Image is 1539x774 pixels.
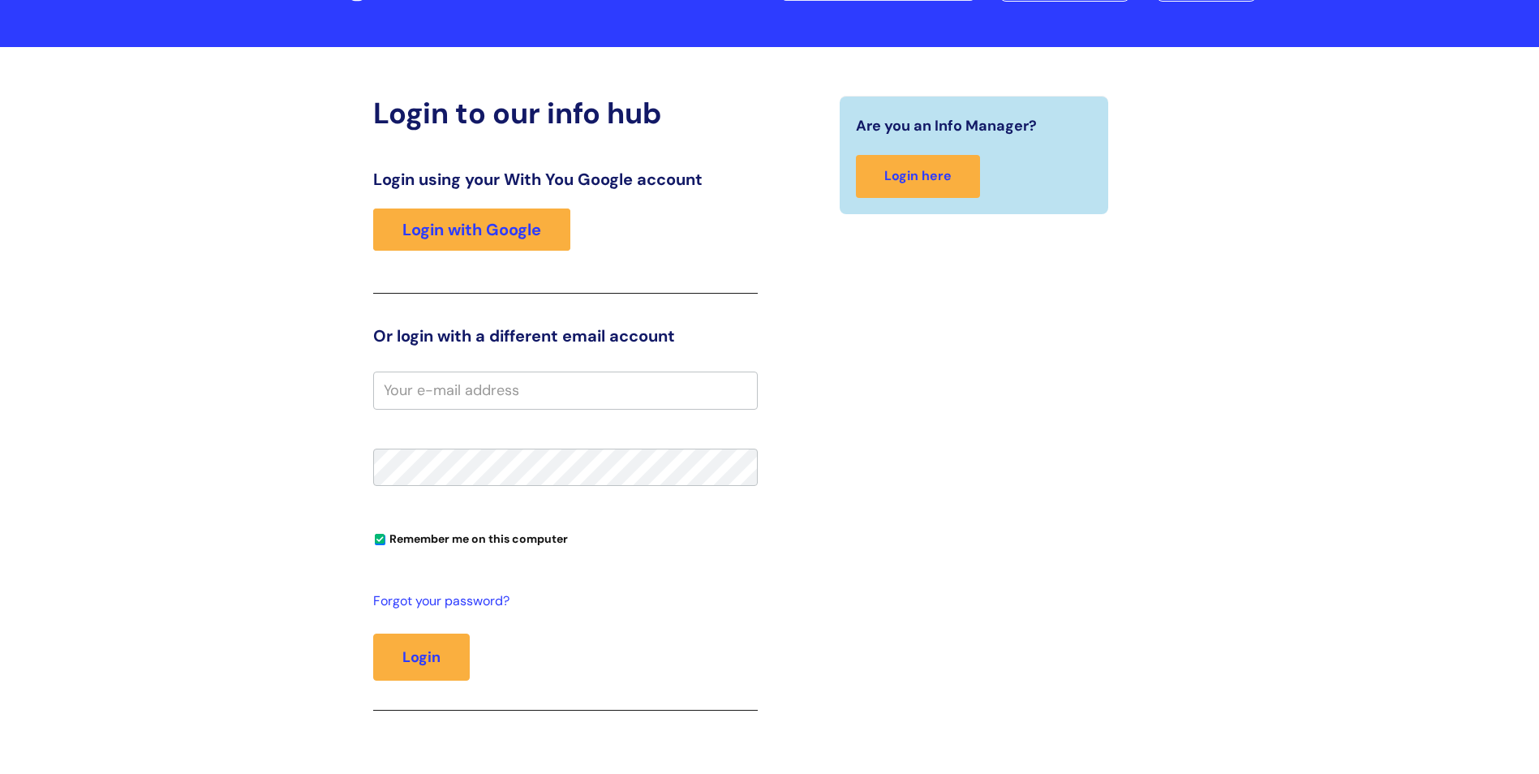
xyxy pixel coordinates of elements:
[373,326,758,346] h3: Or login with a different email account
[373,170,758,189] h3: Login using your With You Google account
[373,372,758,409] input: Your e-mail address
[375,535,385,545] input: Remember me on this computer
[373,96,758,131] h2: Login to our info hub
[373,528,568,546] label: Remember me on this computer
[373,525,758,551] div: You can uncheck this option if you're logging in from a shared device
[373,634,470,681] button: Login
[856,113,1037,139] span: Are you an Info Manager?
[373,209,570,251] a: Login with Google
[856,155,980,198] a: Login here
[373,590,750,613] a: Forgot your password?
